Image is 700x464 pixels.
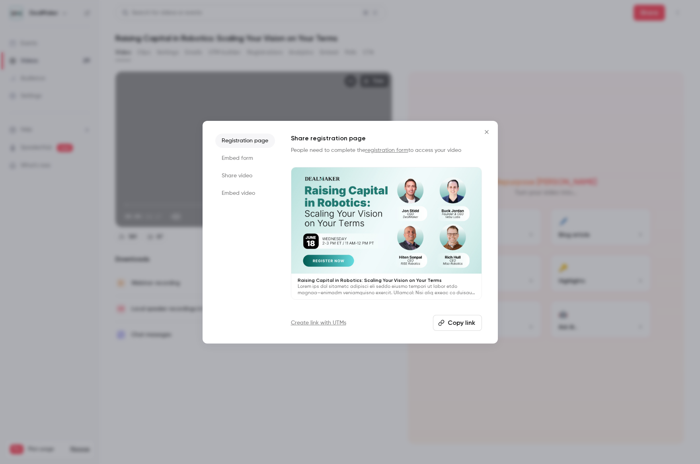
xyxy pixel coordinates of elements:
p: Lorem ips dol sitametc adipisci eli seddo eiusmo tempori ut labor etdo magnaa—enimadm veniamquisn... [298,283,475,296]
li: Registration page [215,134,275,148]
p: Raising Capital in Robotics: Scaling Your Vision on Your Terms [298,277,475,283]
a: registration form [365,148,408,153]
button: Close [479,124,495,140]
li: Embed video [215,186,275,200]
button: Copy link [433,315,482,331]
h1: Share registration page [291,134,482,143]
li: Embed form [215,151,275,165]
li: Share video [215,169,275,183]
a: Raising Capital in Robotics: Scaling Your Vision on Your TermsLorem ips dol sitametc adipisci eli... [291,167,482,300]
a: Create link with UTMs [291,319,346,327]
p: People need to complete the to access your video [291,146,482,154]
